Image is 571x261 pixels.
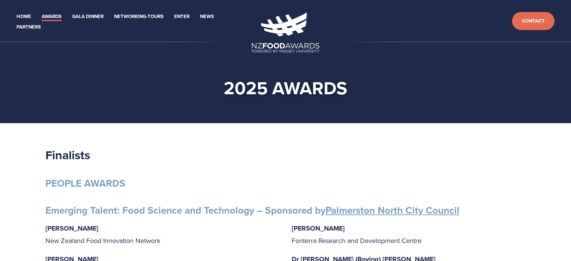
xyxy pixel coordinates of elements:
a: Palmerston North City Council [325,203,460,217]
strong: Emerging Talent: Food Science and Technology – Sponsored by [45,203,460,217]
strong: [PERSON_NAME] [292,223,345,233]
h1: 2025 awards [57,77,514,99]
a: Gala Dinner [72,12,104,21]
a: Awards [42,12,62,21]
a: News [200,12,214,21]
strong: Finalists [45,146,90,164]
a: Partners [17,23,41,32]
a: Contact [512,12,554,30]
p: New Zealand Food Innovation Network [45,222,280,246]
a: Networking-Tours [114,12,164,21]
a: Home [17,12,31,21]
p: Fonterra Research and Development Centre [292,222,526,246]
strong: [PERSON_NAME] [45,223,98,233]
strong: PEOPLE AWARDS [45,176,125,190]
a: Enter [174,12,190,21]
